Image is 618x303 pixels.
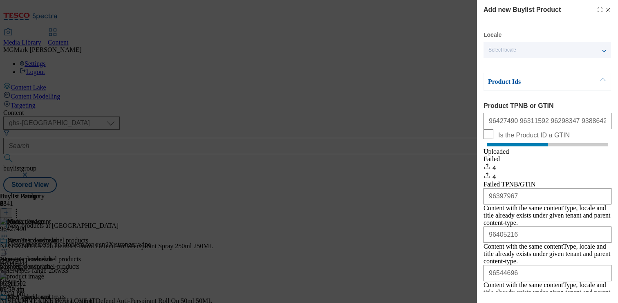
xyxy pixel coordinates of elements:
div: Content with the same contentType, locale and title already exists under given tenant and parent ... [484,243,611,265]
button: Select locale [484,42,611,58]
span: Select locale [488,47,516,53]
div: Uploaded [484,148,611,155]
h4: Add new Buylist Product [484,5,561,15]
div: 4 [484,163,611,172]
input: Enter 1 or 20 space separated Product TPNB or GTIN [484,113,611,129]
span: Is the Product ID a GTIN [498,132,570,139]
div: 4 [484,172,611,181]
div: Failed [484,155,611,163]
label: Locale [484,33,502,37]
div: Content with the same contentType, locale and title already exists under given tenant and parent ... [484,204,611,227]
div: Failed TPNB/GTIN [484,181,611,188]
p: Product Ids [488,78,574,86]
label: Product TPNB or GTIN [484,102,611,110]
